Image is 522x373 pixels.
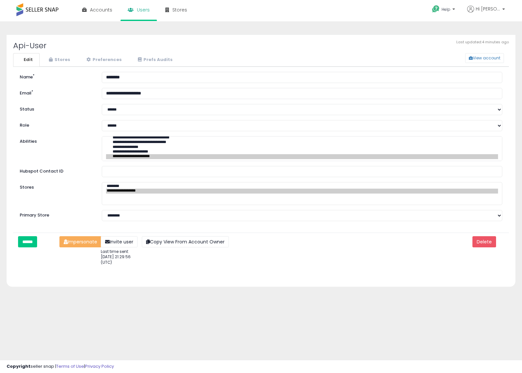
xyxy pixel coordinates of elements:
[137,7,150,13] span: Users
[78,53,129,67] a: Preferences
[432,5,440,13] i: Get Help
[40,53,77,67] a: Stores
[476,6,500,12] span: Hi [PERSON_NAME]
[15,72,97,80] label: Name
[467,6,505,20] a: Hi [PERSON_NAME]
[15,210,97,218] label: Primary Store
[172,7,187,13] span: Stores
[15,104,97,113] label: Status
[15,88,97,96] label: Email
[142,236,229,247] button: Copy View From Account Owner
[15,166,97,175] label: Hubspot Contact ID
[465,53,504,63] button: View account
[456,40,509,45] span: Last updated: 4 minutes ago
[90,7,112,13] span: Accounts
[101,249,132,265] p: Last time sent: [DATE] 21:29:56 (UTC)
[13,53,40,67] a: Edit
[472,236,496,247] button: Delete
[15,120,97,129] label: Role
[13,41,509,50] h2: Api-User
[15,182,97,191] label: Stores
[442,7,450,12] span: Help
[460,53,470,63] a: View account
[59,236,101,247] button: Impersonate
[129,53,180,67] a: Prefs Audits
[20,138,37,145] label: Abilities
[101,236,138,247] button: Invite user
